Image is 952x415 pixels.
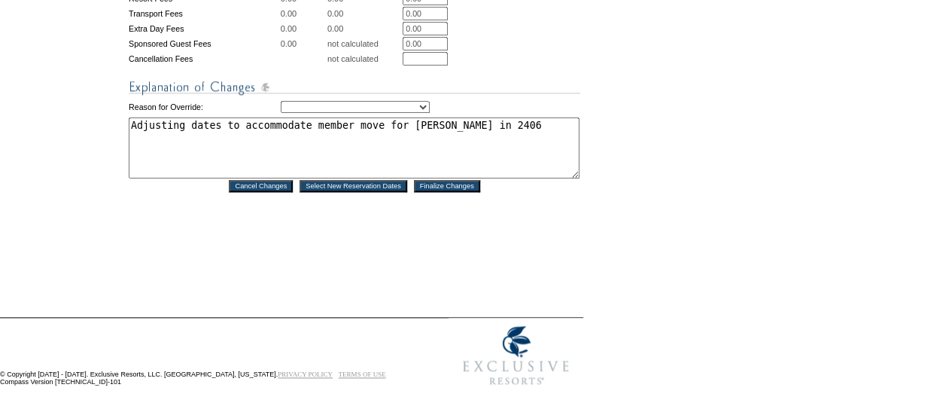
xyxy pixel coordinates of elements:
td: not calculated [327,37,401,50]
input: Cancel Changes [229,180,293,192]
img: Explanation of Changes [129,78,580,96]
img: Exclusive Resorts [449,318,583,393]
td: not calculated [327,52,401,66]
a: TERMS OF USE [339,371,386,378]
td: 0.00 [281,7,326,20]
input: Select New Reservation Dates [300,180,407,192]
td: Extra Day Fees [129,22,279,35]
td: 0.00 [327,7,401,20]
td: Transport Fees [129,7,279,20]
td: 0.00 [327,22,401,35]
td: Reason for Override: [129,98,279,116]
input: Finalize Changes [414,180,480,192]
a: PRIVACY POLICY [278,371,333,378]
td: 0.00 [281,22,326,35]
td: Sponsored Guest Fees [129,37,279,50]
td: 0.00 [281,37,326,50]
td: Cancellation Fees [129,52,279,66]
